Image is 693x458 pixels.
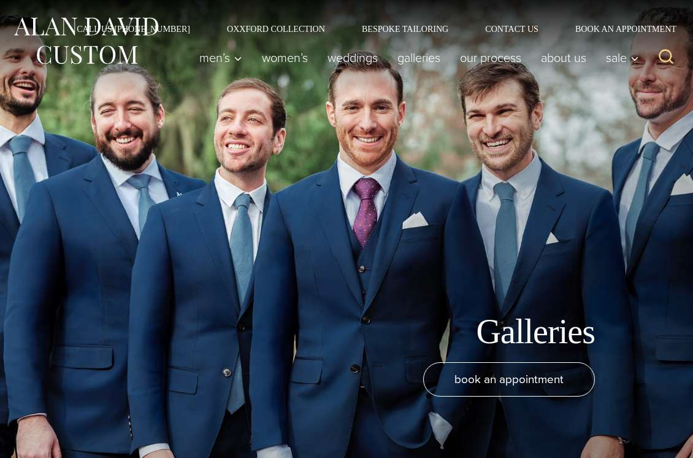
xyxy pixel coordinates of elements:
[58,25,209,33] a: Call Us [PHONE_NUMBER]
[190,45,645,70] nav: Primary Navigation
[557,25,681,33] a: Book an Appointment
[12,14,159,68] img: Alan David Custom
[58,25,681,33] nav: Secondary Navigation
[343,25,467,33] a: Bespoke Tailoring
[531,45,596,70] a: About Us
[467,25,557,33] a: Contact Us
[477,311,595,352] h1: Galleries
[209,25,343,33] a: Oxxford Collection
[454,370,564,388] span: book an appointment
[318,45,388,70] a: weddings
[252,45,318,70] a: Women’s
[606,52,639,64] span: Sale
[388,45,450,70] a: Galleries
[651,43,681,72] button: View Search Form
[199,52,242,64] span: Men’s
[423,362,595,397] a: book an appointment
[450,45,531,70] a: Our Process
